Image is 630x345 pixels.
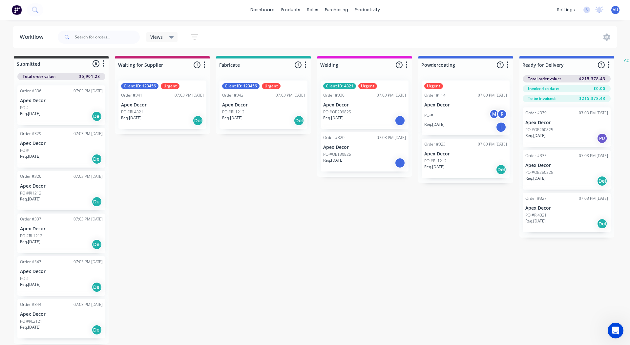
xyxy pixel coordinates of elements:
p: PO #OE209825 [323,109,351,115]
p: Apex Decor [20,183,103,189]
div: Order #337 [20,216,41,222]
div: Order #339 [525,110,547,116]
div: 07:03 PM [DATE] [73,302,103,308]
div: Client ID: 123456UrgentOrder #34207:03 PM [DATE]Apex DecorPO #RL1212Req.[DATE]Del [220,80,307,129]
div: I [395,158,405,168]
p: Apex Decor [20,311,103,317]
div: Order #33707:03 PM [DATE]Apex DecorPO #RL1212Req.[DATE]Del [17,214,105,253]
p: Apex Decor [525,163,608,168]
p: PO #OE130825 [323,151,351,157]
p: Apex Decor [323,102,406,108]
p: Apex Decor [525,205,608,211]
span: Invoiced to date: [528,86,559,92]
div: productivity [351,5,383,15]
span: Total order value: [528,76,561,82]
span: Total order value: [23,74,55,80]
div: Urgent [424,83,443,89]
div: Del [496,164,506,175]
p: Apex Decor [323,145,406,150]
div: Order #32307:03 PM [DATE]Apex DecorPO #RL1212Req.[DATE]Del [422,139,510,178]
p: PO # [20,105,29,111]
p: Req. [DATE] [323,157,344,163]
p: PO #RL1212 [424,158,447,164]
div: Order #114 [424,92,446,98]
p: Req. [DATE] [525,218,546,224]
div: Order #32007:03 PM [DATE]Apex DecorPO #OE130825Req.[DATE]I [321,132,409,172]
p: Apex Decor [20,226,103,232]
div: Order #34407:03 PM [DATE]Apex DecorPO #RL2121Req.[DATE]Del [17,299,105,338]
p: Req. [DATE] [20,196,40,202]
div: Order #32607:03 PM [DATE]Apex DecorPO #Rl1212Req.[DATE]Del [17,171,105,210]
div: sales [304,5,322,15]
div: Del [92,111,102,122]
div: purchasing [322,5,351,15]
div: Order #330 [323,92,345,98]
p: Req. [DATE] [121,115,141,121]
div: 07:03 PM [DATE] [73,216,103,222]
div: Order #33607:03 PM [DATE]Apex DecorPO #Req.[DATE]Del [17,85,105,125]
div: Del [92,154,102,164]
div: Order #327 [525,195,547,201]
div: 07:03 PM [DATE] [73,131,103,137]
p: PO #Rl1212 [20,190,41,196]
p: PO #RL1212 [20,233,42,239]
img: Factory [12,5,22,15]
div: R [497,109,507,119]
p: Apex Decor [20,269,103,274]
div: Order #342 [222,92,243,98]
p: Req. [DATE] [525,133,546,139]
div: Del [294,115,304,126]
div: Order #33907:03 PM [DATE]Apex DecorPO #OE260825Req.[DATE]PU [523,107,611,147]
p: PO # [20,276,29,282]
div: Del [193,115,203,126]
div: Urgent [262,83,281,89]
p: Req. [DATE] [20,282,40,287]
div: 07:03 PM [DATE] [73,259,103,265]
p: Req. [DATE] [424,122,445,127]
div: 07:03 PM [DATE] [579,195,608,201]
div: Del [597,218,607,229]
div: 07:03 PM [DATE] [175,92,204,98]
div: Del [92,282,102,292]
span: $215,378.43 [579,96,605,102]
div: Order #32907:03 PM [DATE]Apex DecorPO #Req.[DATE]Del [17,128,105,168]
div: 07:03 PM [DATE] [579,110,608,116]
div: 07:03 PM [DATE] [478,92,507,98]
iframe: Intercom live chat [608,323,623,338]
span: Views [150,34,163,40]
div: M [489,109,499,119]
div: Urgent [358,83,377,89]
div: Order #343 [20,259,41,265]
p: PO #Rl4321 [525,212,547,218]
div: 07:03 PM [DATE] [478,141,507,147]
p: Apex Decor [20,141,103,146]
div: Workflow [20,33,47,41]
span: AU [613,7,618,13]
p: Req. [DATE] [20,153,40,159]
div: Order #341 [121,92,142,98]
p: Req. [DATE] [222,115,242,121]
div: Order #335 [525,153,547,159]
div: Order #344 [20,302,41,308]
div: Del [92,325,102,335]
div: Client ID: 123456 [121,83,158,89]
div: 07:03 PM [DATE] [579,153,608,159]
p: Apex Decor [121,102,204,108]
div: 07:03 PM [DATE] [276,92,305,98]
div: Order #329 [20,131,41,137]
div: Client ID: 123456 [222,83,260,89]
input: Enter column name… [421,61,486,68]
div: Client ID: 4321 [323,83,356,89]
p: PO # [424,112,433,118]
span: 2 [497,61,504,68]
p: Req. [DATE] [323,115,344,121]
span: To be invoiced: [528,96,556,102]
div: Client ID: 4321UrgentOrder #33007:03 PM [DATE]Apex DecorPO #OE209825Req.[DATE]I [321,80,409,129]
p: PO #RL4321 [121,109,143,115]
div: Order #32707:03 PM [DATE]Apex DecorPO #Rl4321Req.[DATE]Del [523,193,611,232]
span: $0.00 [594,86,605,92]
div: settings [554,5,578,15]
p: Apex Decor [222,102,305,108]
p: Req. [DATE] [20,239,40,245]
div: Order #33507:03 PM [DATE]Apex DecorPO #OE250825Req.[DATE]Del [523,150,611,190]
